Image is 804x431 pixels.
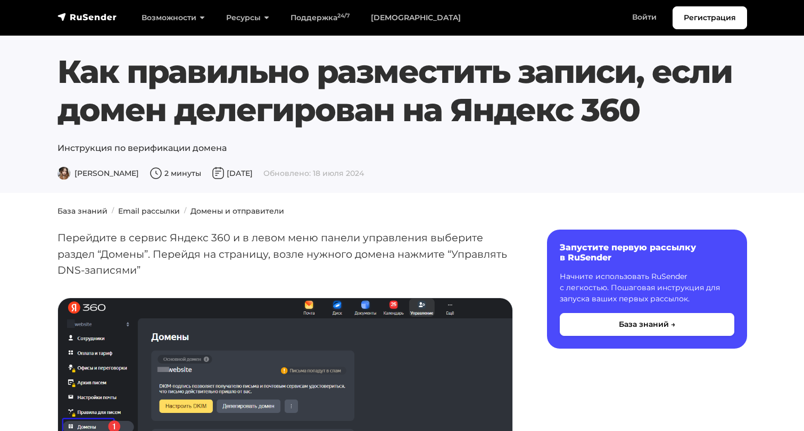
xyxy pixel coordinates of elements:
[57,168,139,178] span: [PERSON_NAME]
[57,206,107,216] a: База знаний
[360,7,471,29] a: [DEMOGRAPHIC_DATA]
[560,242,734,263] h6: Запустите первую рассылку в RuSender
[673,6,747,29] a: Регистрация
[57,230,513,278] p: Перейдите в сервис Яндекс 360 и в левом меню панели управления выберите раздел “Домены”. Перейдя ...
[337,12,350,19] sup: 24/7
[560,313,734,336] button: База знаний →
[150,167,162,180] img: Время чтения
[150,168,201,178] span: 2 минуты
[212,168,253,178] span: [DATE]
[212,167,225,180] img: Дата публикации
[621,6,667,28] a: Войти
[190,206,284,216] a: Домены и отправители
[280,7,360,29] a: Поддержка24/7
[547,230,747,349] a: Запустите первую рассылку в RuSender Начните использовать RuSender с легкостью. Пошаговая инструк...
[118,206,180,216] a: Email рассылки
[215,7,280,29] a: Ресурсы
[57,53,747,129] h1: Как правильно разместить записи, если домен делегирован на Яндекс 360
[51,206,753,217] nav: breadcrumb
[263,168,364,178] span: Обновлено: 18 июля 2024
[560,271,734,305] p: Начните использовать RuSender с легкостью. Пошаговая инструкция для запуска ваших первых рассылок.
[131,7,215,29] a: Возможности
[57,12,117,22] img: RuSender
[57,142,747,155] p: Инструкция по верификации домена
